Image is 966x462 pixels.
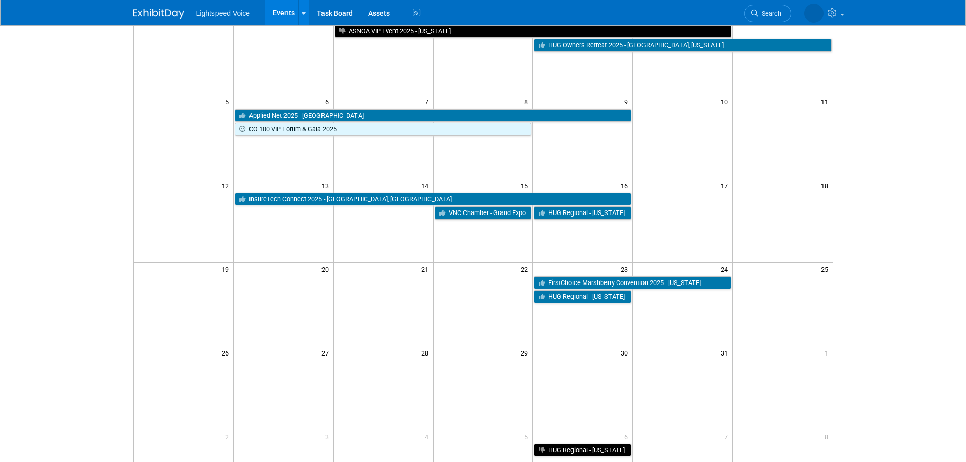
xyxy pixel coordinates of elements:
span: Search [758,10,781,17]
a: Applied Net 2025 - [GEOGRAPHIC_DATA] [235,109,631,122]
a: Search [744,5,791,22]
img: ExhibitDay [133,9,184,19]
span: 5 [224,95,233,108]
span: 17 [720,179,732,192]
span: 6 [324,95,333,108]
span: 29 [520,346,532,359]
span: 12 [221,179,233,192]
span: 2 [224,430,233,443]
span: 24 [720,263,732,275]
a: HUG Owners Retreat 2025 - [GEOGRAPHIC_DATA], [US_STATE] [534,39,831,52]
a: InsureTech Connect 2025 - [GEOGRAPHIC_DATA], [GEOGRAPHIC_DATA] [235,193,631,206]
a: ASNOA VIP Event 2025 - [US_STATE] [335,25,731,38]
span: 4 [424,430,433,443]
span: 18 [820,179,833,192]
span: 25 [820,263,833,275]
a: CO 100 VIP Forum & Gala 2025 [235,123,532,136]
span: 16 [620,179,632,192]
span: 7 [723,430,732,443]
a: FirstChoice Marshberry Convention 2025 - [US_STATE] [534,276,731,290]
span: 3 [324,430,333,443]
span: 14 [420,179,433,192]
span: 8 [523,95,532,108]
span: 5 [523,430,532,443]
span: 23 [620,263,632,275]
span: 10 [720,95,732,108]
span: 21 [420,263,433,275]
span: 19 [221,263,233,275]
span: 7 [424,95,433,108]
a: HUG Regional - [US_STATE] [534,444,631,457]
span: 26 [221,346,233,359]
span: 9 [623,95,632,108]
span: 22 [520,263,532,275]
span: Lightspeed Voice [196,9,251,17]
span: 31 [720,346,732,359]
span: 1 [824,346,833,359]
img: Alexis Snowbarger [804,4,824,23]
span: 8 [824,430,833,443]
span: 30 [620,346,632,359]
span: 13 [320,179,333,192]
span: 20 [320,263,333,275]
span: 6 [623,430,632,443]
span: 15 [520,179,532,192]
a: HUG Regional - [US_STATE] [534,290,631,303]
span: 11 [820,95,833,108]
span: 27 [320,346,333,359]
span: 28 [420,346,433,359]
a: HUG Regional - [US_STATE] [534,206,631,220]
a: VNC Chamber - Grand Expo [435,206,532,220]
